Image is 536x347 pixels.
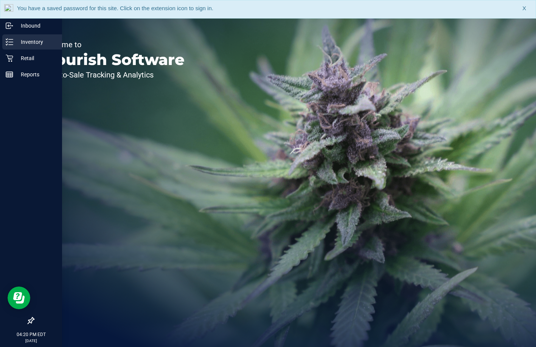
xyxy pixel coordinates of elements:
p: 04:20 PM EDT [3,331,59,338]
p: Welcome to [41,41,185,48]
p: [DATE] [3,338,59,344]
p: Reports [13,70,59,79]
inline-svg: Reports [6,71,13,78]
inline-svg: Inventory [6,38,13,46]
span: X [522,4,526,13]
span: You have a saved password for this site. Click on the extension icon to sign in. [17,5,213,11]
inline-svg: Retail [6,54,13,62]
p: Flourish Software [41,52,185,67]
iframe: Resource center [8,287,30,309]
p: Retail [13,54,59,63]
p: Inbound [13,21,59,30]
p: Inventory [13,37,59,46]
p: Seed-to-Sale Tracking & Analytics [41,71,185,79]
inline-svg: Inbound [6,22,13,29]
